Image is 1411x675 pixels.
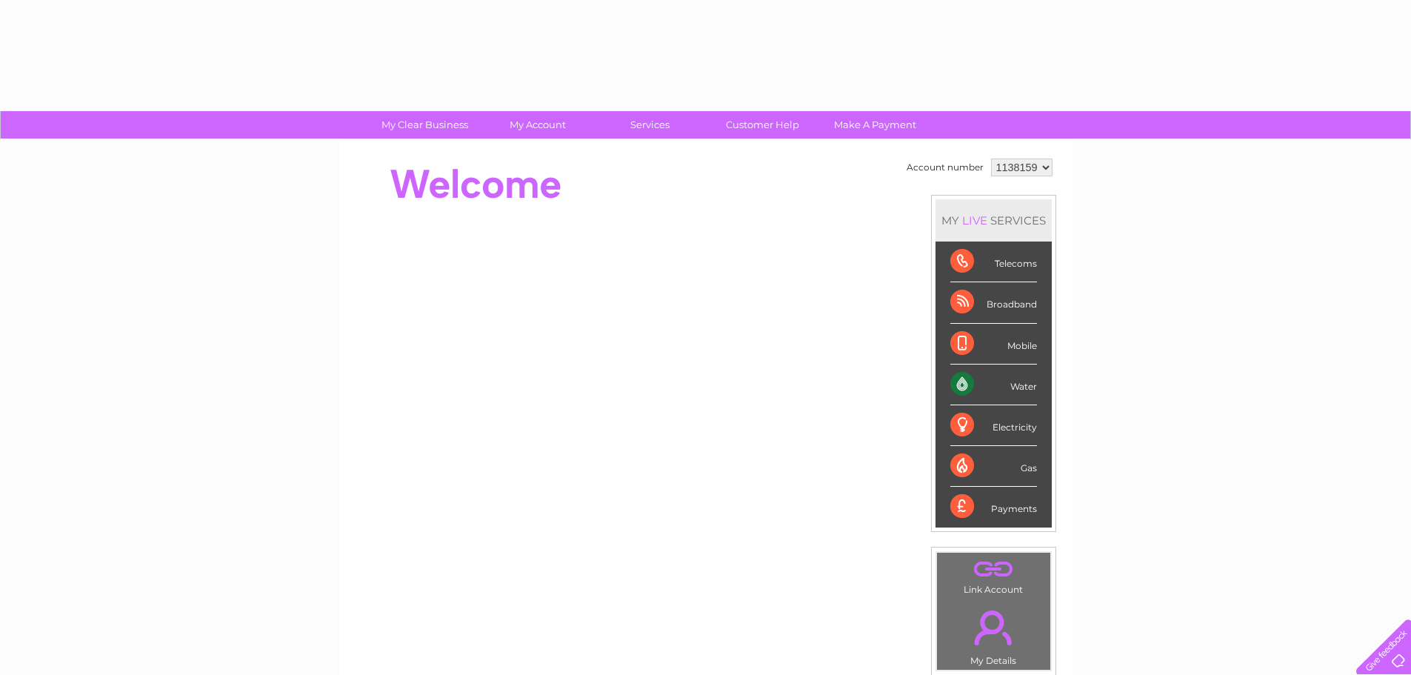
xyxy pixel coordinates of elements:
[936,552,1051,599] td: Link Account
[935,199,1052,242] div: MY SERVICES
[936,598,1051,671] td: My Details
[950,242,1037,282] div: Telecoms
[903,155,987,180] td: Account number
[950,365,1037,405] div: Water
[950,324,1037,365] div: Mobile
[814,111,936,139] a: Make A Payment
[950,282,1037,323] div: Broadband
[950,446,1037,487] div: Gas
[364,111,486,139] a: My Clear Business
[941,556,1047,582] a: .
[701,111,824,139] a: Customer Help
[941,602,1047,654] a: .
[959,213,990,227] div: LIVE
[950,405,1037,446] div: Electricity
[476,111,598,139] a: My Account
[950,487,1037,527] div: Payments
[589,111,711,139] a: Services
